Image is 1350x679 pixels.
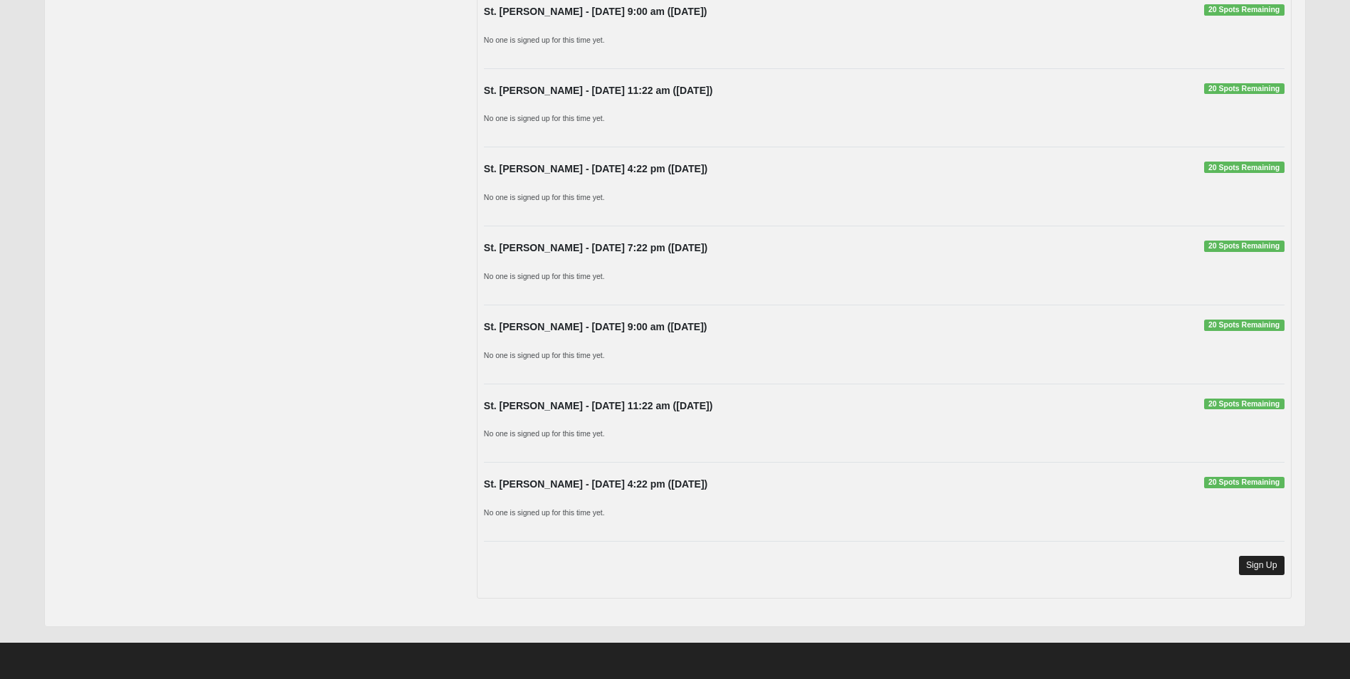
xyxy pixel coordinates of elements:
small: No one is signed up for this time yet. [484,114,605,122]
a: Sign Up [1239,556,1285,575]
span: 20 Spots Remaining [1204,241,1285,252]
strong: St. [PERSON_NAME] - [DATE] 9:00 am ([DATE]) [484,6,707,17]
strong: St. [PERSON_NAME] - [DATE] 4:22 pm ([DATE]) [484,163,707,174]
small: No one is signed up for this time yet. [484,272,605,280]
small: No one is signed up for this time yet. [484,508,605,517]
span: 20 Spots Remaining [1204,4,1285,16]
strong: St. [PERSON_NAME] - [DATE] 9:00 am ([DATE]) [484,321,707,332]
strong: St. [PERSON_NAME] - [DATE] 4:22 pm ([DATE]) [484,478,707,490]
span: 20 Spots Remaining [1204,162,1285,173]
small: No one is signed up for this time yet. [484,193,605,201]
small: No one is signed up for this time yet. [484,351,605,359]
strong: St. [PERSON_NAME] - [DATE] 11:22 am ([DATE]) [484,400,713,411]
span: 20 Spots Remaining [1204,320,1285,331]
span: 20 Spots Remaining [1204,83,1285,95]
strong: St. [PERSON_NAME] - [DATE] 7:22 pm ([DATE]) [484,242,707,253]
small: No one is signed up for this time yet. [484,36,605,44]
span: 20 Spots Remaining [1204,399,1285,410]
span: 20 Spots Remaining [1204,477,1285,488]
strong: St. [PERSON_NAME] - [DATE] 11:22 am ([DATE]) [484,85,713,96]
small: No one is signed up for this time yet. [484,429,605,438]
